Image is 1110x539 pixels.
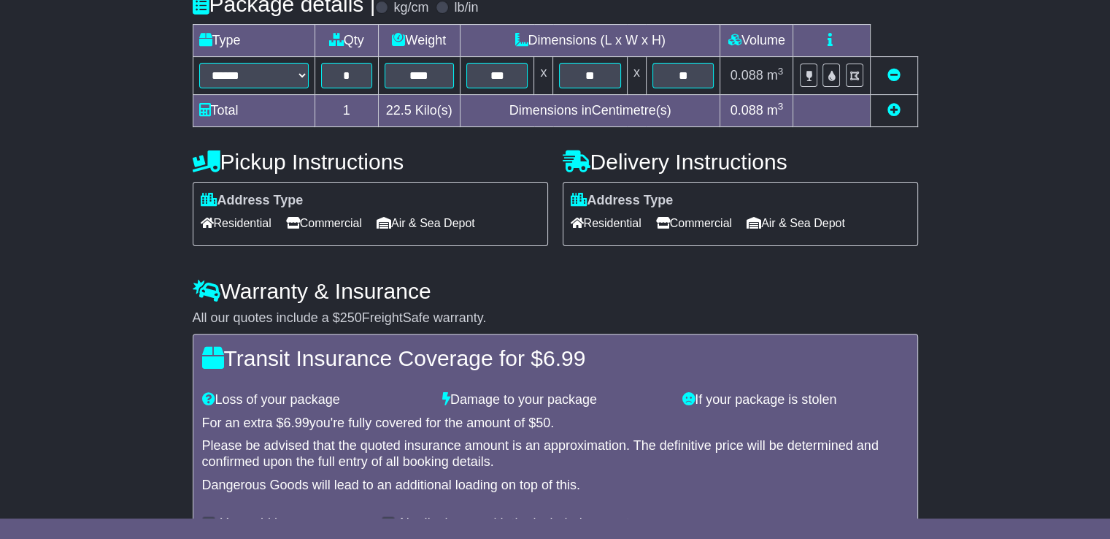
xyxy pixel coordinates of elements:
[767,68,784,83] span: m
[656,212,732,234] span: Commercial
[460,94,720,126] td: Dimensions in Centimetre(s)
[195,392,435,408] div: Loss of your package
[193,279,918,303] h4: Warranty & Insurance
[778,101,784,112] sup: 3
[377,212,475,234] span: Air & Sea Depot
[201,193,304,209] label: Address Type
[378,24,460,56] td: Weight
[193,310,918,326] div: All our quotes include a $ FreightSafe warranty.
[202,346,909,370] h4: Transit Insurance Coverage for $
[315,24,378,56] td: Qty
[315,94,378,126] td: 1
[887,103,901,118] a: Add new item
[731,68,763,83] span: 0.088
[378,94,460,126] td: Kilo(s)
[571,212,641,234] span: Residential
[536,416,550,430] span: 50
[543,346,585,370] span: 6.99
[435,392,675,408] div: Damage to your package
[284,416,309,430] span: 6.99
[202,478,909,494] div: Dangerous Goods will lead to an additional loading on top of this.
[571,193,674,209] label: Address Type
[202,438,909,470] div: Please be advised that the quoted insurance amount is an approximation. The definitive price will...
[778,66,784,77] sup: 3
[563,150,918,174] h4: Delivery Instructions
[340,310,362,325] span: 250
[460,24,720,56] td: Dimensions (L x W x H)
[887,68,901,83] a: Remove this item
[731,103,763,118] span: 0.088
[720,24,793,56] td: Volume
[202,416,909,432] div: For an extra $ you're fully covered for the amount of $ .
[386,103,412,118] span: 22.5
[400,516,636,532] label: No, I'm happy with the included warranty
[220,516,367,532] label: Yes, add insurance cover
[193,150,548,174] h4: Pickup Instructions
[675,392,915,408] div: If your package is stolen
[767,103,784,118] span: m
[747,212,845,234] span: Air & Sea Depot
[201,212,271,234] span: Residential
[627,56,646,94] td: x
[193,24,315,56] td: Type
[193,94,315,126] td: Total
[286,212,362,234] span: Commercial
[534,56,553,94] td: x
